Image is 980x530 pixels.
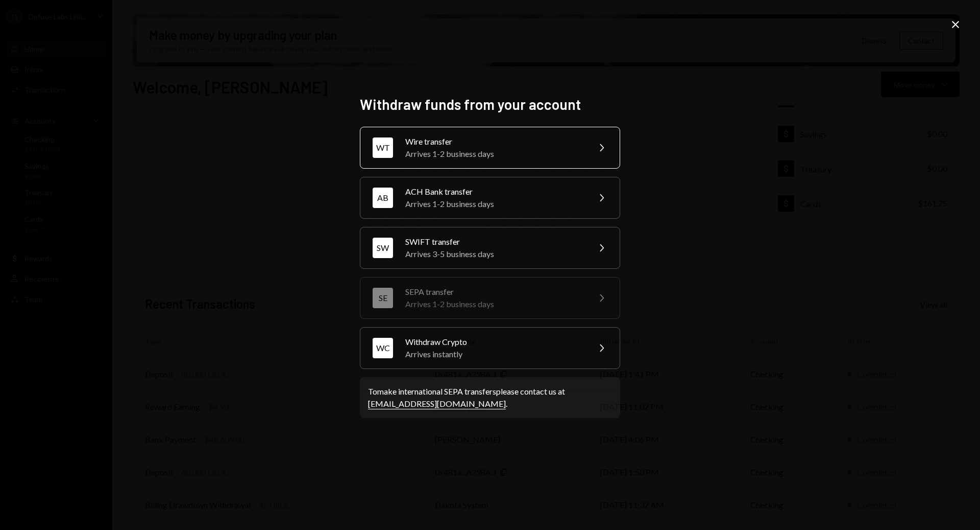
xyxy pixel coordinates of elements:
button: SESEPA transferArrives 1-2 business days [360,277,620,319]
div: Arrives 1-2 business days [405,148,583,160]
button: WCWithdraw CryptoArrives instantly [360,327,620,369]
div: AB [373,188,393,208]
div: Arrives 1-2 business days [405,298,583,310]
div: ACH Bank transfer [405,186,583,198]
div: Wire transfer [405,135,583,148]
div: SWIFT transfer [405,236,583,248]
div: SE [373,288,393,308]
button: ABACH Bank transferArrives 1-2 business days [360,177,620,219]
div: SW [373,238,393,258]
a: [EMAIL_ADDRESS][DOMAIN_NAME] [368,399,506,409]
button: WTWire transferArrives 1-2 business days [360,127,620,169]
div: To make international SEPA transfers please contact us at . [368,385,612,410]
h2: Withdraw funds from your account [360,95,620,114]
div: Withdraw Crypto [405,336,583,348]
div: Arrives 1-2 business days [405,198,583,210]
div: Arrives instantly [405,348,583,360]
div: WT [373,137,393,158]
div: WC [373,338,393,358]
button: SWSWIFT transferArrives 3-5 business days [360,227,620,269]
div: SEPA transfer [405,286,583,298]
div: Arrives 3-5 business days [405,248,583,260]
